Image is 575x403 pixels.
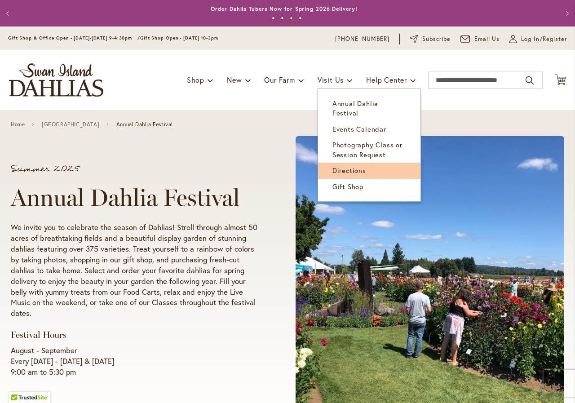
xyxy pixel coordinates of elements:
a: Email Us [460,35,500,44]
span: Help Center [366,75,407,84]
span: Events Calendar [332,124,386,133]
button: 3 of 4 [290,17,293,20]
span: Photography Class or Session Request [332,140,402,159]
button: 4 of 4 [299,17,302,20]
span: Annual Dahlia Festival [332,99,378,117]
a: Order Dahlia Tubers Now for Spring 2026 Delivery! [211,5,357,12]
span: Our Farm [264,75,295,84]
a: Home [11,121,25,128]
a: [GEOGRAPHIC_DATA] [42,121,99,128]
a: Subscribe [410,35,451,44]
button: 2 of 4 [281,17,284,20]
span: Visit Us [318,75,344,84]
p: August - September Every [DATE] - [DATE] & [DATE] 9:00 am to 5:30 pm [11,345,261,377]
span: Email Us [474,35,500,44]
h1: Annual Dahlia Festival [11,184,261,211]
a: [PHONE_NUMBER] [335,35,389,44]
a: store logo [9,63,103,97]
span: New [227,75,242,84]
a: Log In/Register [509,35,567,44]
span: Gift Shop [332,182,363,191]
span: Log In/Register [521,35,567,44]
button: Next [557,4,575,22]
span: Annual Dahlia Festival [116,121,173,128]
button: 1 of 4 [272,17,275,20]
span: Shop [187,75,204,84]
span: Directions [332,166,366,175]
span: Gift Shop & Office Open - [DATE]-[DATE] 9-4:30pm / [8,35,140,41]
span: Subscribe [422,35,451,44]
p: Summer 2025 [11,164,261,173]
p: We invite you to celebrate the season of Dahlias! Stroll through almost 50 acres of breathtaking ... [11,222,261,319]
h3: Festival Hours [11,329,261,341]
span: Gift Shop Open - [DATE] 10-3pm [140,35,218,41]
